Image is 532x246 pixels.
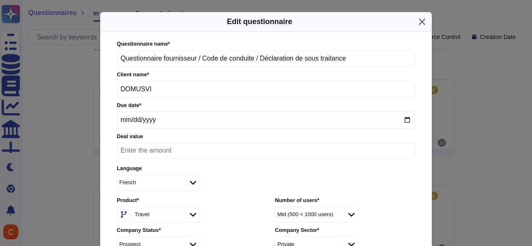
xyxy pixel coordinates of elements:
[278,212,333,217] div: Mid (500 < 1000 users)
[117,103,415,108] label: Due date
[117,134,415,139] label: Deal value
[117,198,257,203] label: Product
[275,228,415,233] label: Company Sector
[117,81,415,97] input: Enter company name of the client
[227,16,292,27] h5: Edit questionnaire
[117,143,415,158] input: Enter the amount
[117,41,415,47] label: Questionnaire name
[416,15,429,28] button: Close
[275,198,415,203] label: Number of users
[117,111,415,129] input: Due date
[135,212,150,217] div: Travel
[117,228,257,233] label: Company Status
[119,180,136,185] div: French
[117,72,415,78] label: Client name
[117,50,415,67] input: Enter questionnaire name
[117,166,415,171] label: Language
